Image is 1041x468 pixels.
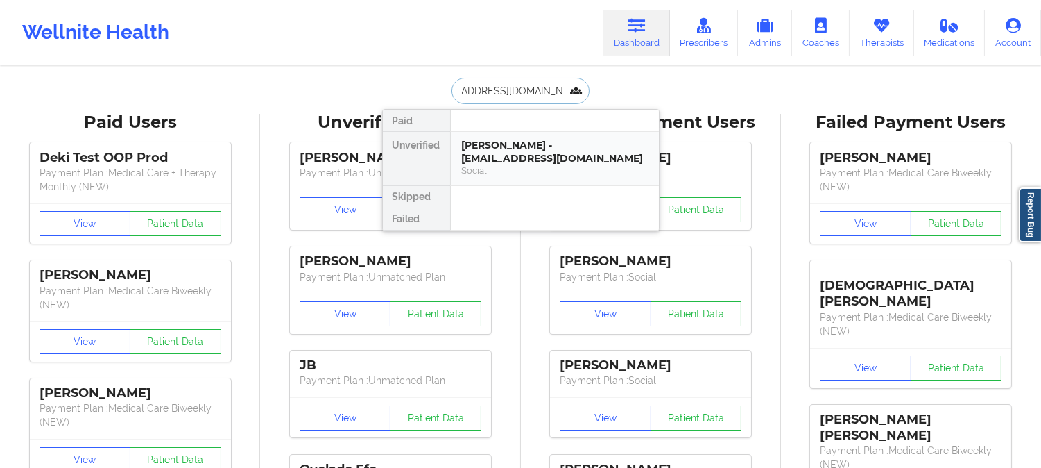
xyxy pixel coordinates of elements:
[820,267,1001,310] div: [DEMOGRAPHIC_DATA][PERSON_NAME]
[820,412,1001,444] div: [PERSON_NAME] [PERSON_NAME]
[383,186,450,208] div: Skipped
[651,197,742,222] button: Patient Data
[390,301,481,326] button: Patient Data
[820,211,911,236] button: View
[300,197,391,222] button: View
[820,310,1001,338] p: Payment Plan : Medical Care Biweekly (NEW)
[300,270,481,284] p: Payment Plan : Unmatched Plan
[791,112,1031,133] div: Failed Payment Users
[40,385,221,401] div: [PERSON_NAME]
[10,112,250,133] div: Paid Users
[985,10,1041,56] a: Account
[651,406,742,431] button: Patient Data
[651,301,742,326] button: Patient Data
[390,406,481,431] button: Patient Data
[300,301,391,326] button: View
[560,358,741,374] div: [PERSON_NAME]
[300,374,481,387] p: Payment Plan : Unmatched Plan
[820,166,1001,194] p: Payment Plan : Medical Care Biweekly (NEW)
[130,211,221,236] button: Patient Data
[820,356,911,381] button: View
[462,165,648,176] div: Social
[738,10,792,56] a: Admins
[792,10,850,56] a: Coaches
[383,110,450,132] div: Paid
[270,112,510,133] div: Unverified Users
[40,211,131,236] button: View
[300,253,481,269] div: [PERSON_NAME]
[40,401,221,429] p: Payment Plan : Medical Care Biweekly (NEW)
[914,10,986,56] a: Medications
[40,267,221,283] div: [PERSON_NAME]
[40,150,221,166] div: Deki Test OOP Prod
[462,139,648,165] div: [PERSON_NAME] - [EMAIL_ADDRESS][DOMAIN_NAME]
[560,270,741,284] p: Payment Plan : Social
[300,406,391,431] button: View
[40,166,221,194] p: Payment Plan : Medical Care + Therapy Monthly (NEW)
[911,211,1002,236] button: Patient Data
[560,253,741,269] div: [PERSON_NAME]
[911,356,1002,381] button: Patient Data
[383,132,450,186] div: Unverified
[300,150,481,166] div: [PERSON_NAME]
[40,329,131,354] button: View
[300,166,481,180] p: Payment Plan : Unmatched Plan
[603,10,670,56] a: Dashboard
[560,406,651,431] button: View
[130,329,221,354] button: Patient Data
[383,208,450,231] div: Failed
[1019,187,1041,242] a: Report Bug
[560,374,741,387] p: Payment Plan : Social
[850,10,914,56] a: Therapists
[300,358,481,374] div: JB
[40,284,221,312] p: Payment Plan : Medical Care Biweekly (NEW)
[670,10,739,56] a: Prescribers
[560,301,651,326] button: View
[820,150,1001,166] div: [PERSON_NAME]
